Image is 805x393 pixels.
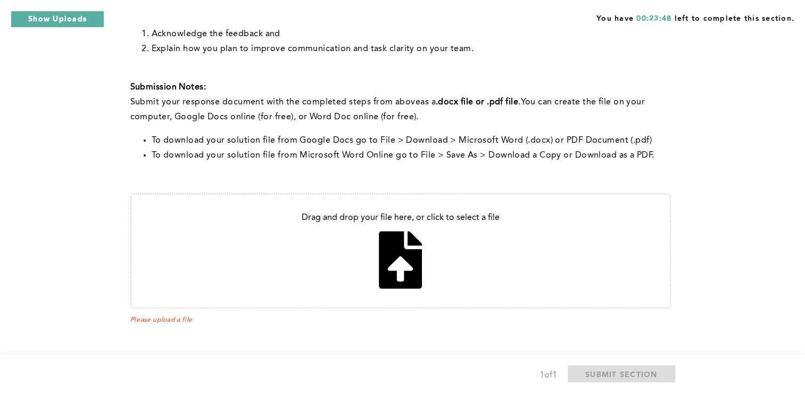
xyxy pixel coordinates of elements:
[585,369,658,379] span: SUBMIT SECTION
[636,15,671,22] span: 00:23:48
[152,45,474,53] span: Explain how you plan to improve communication and task clarity on your team.
[596,11,794,24] span: You have left to complete this section.
[130,83,206,92] strong: Submission Notes:
[152,148,671,163] li: To download your solution file from Microsoft Word Online go to File > Save As > Download a Copy ...
[436,98,518,107] strong: .docx file or .pdf file
[152,133,671,148] li: To download your solution file from Google Docs go to File > Download > Microsoft Word (.docx) or...
[130,316,671,324] span: Please upload a file
[130,98,267,107] span: Submit your response document
[540,368,557,383] div: 1 of 1
[420,98,436,107] span: as a
[130,95,671,125] p: with the completed steps from above You can create the file on your computer, Google Docs online ...
[152,30,280,38] span: Acknowledge the feedback and
[568,365,675,382] button: SUBMIT SECTION
[11,11,104,28] button: Show Uploads
[518,98,520,107] span: .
